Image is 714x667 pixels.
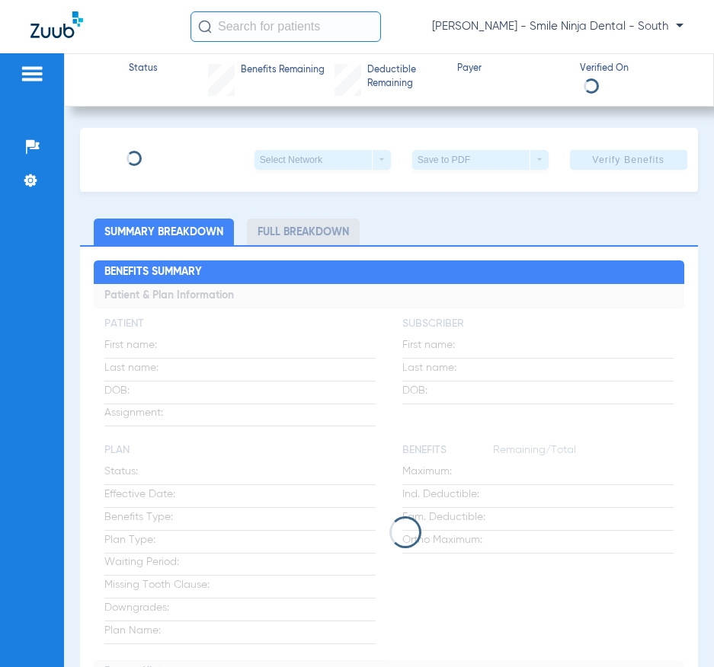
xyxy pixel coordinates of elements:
h2: Benefits Summary [94,260,684,285]
span: Payer [457,62,567,76]
li: Full Breakdown [247,219,360,245]
input: Search for patients [191,11,381,42]
span: Benefits Remaining [241,64,325,78]
img: Search Icon [198,20,212,34]
img: hamburger-icon [20,65,44,83]
span: [PERSON_NAME] - Smile Ninja Dental - South [432,19,684,34]
img: Zuub Logo [30,11,83,38]
span: Status [129,62,158,76]
span: Deductible Remaining [367,64,443,91]
li: Summary Breakdown [94,219,234,245]
span: Verified On [580,62,690,76]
